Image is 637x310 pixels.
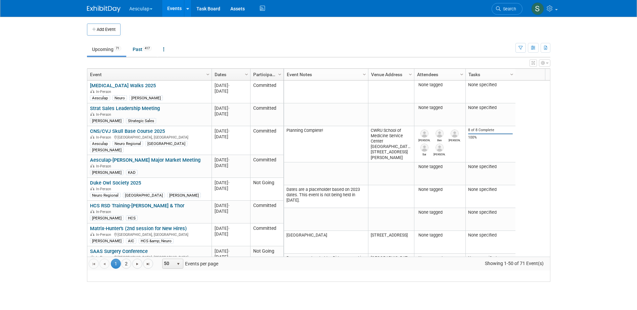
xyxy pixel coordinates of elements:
[87,43,126,56] a: Upcoming71
[417,232,463,238] div: None tagged
[167,193,201,198] div: [PERSON_NAME]
[112,95,127,101] div: Neuro
[90,128,165,134] a: CNS/CVJ Skull Base Course 2025
[215,254,247,260] div: [DATE]
[204,69,212,79] a: Column Settings
[114,46,121,51] span: 71
[145,141,187,146] div: [GEOGRAPHIC_DATA]
[90,83,156,89] a: [MEDICAL_DATA] Walks 2025
[531,2,544,15] img: Sara Hurson
[284,231,368,254] td: [GEOGRAPHIC_DATA]
[90,105,160,111] a: Strat Sales Leadership Meeting
[408,72,413,77] span: Column Settings
[434,138,445,142] div: Ben Hall
[250,223,283,246] td: Committed
[215,88,247,94] div: [DATE]
[228,128,230,134] span: -
[417,187,463,192] div: None tagged
[90,134,209,140] div: [GEOGRAPHIC_DATA], [GEOGRAPHIC_DATA]
[417,82,463,88] div: None tagged
[90,193,121,198] div: Neuro Regional
[176,261,181,267] span: select
[215,248,247,254] div: [DATE]
[215,105,247,111] div: [DATE]
[250,201,283,223] td: Committed
[126,215,138,221] div: HCS
[96,210,113,214] span: In-Person
[90,147,124,153] div: [PERSON_NAME]
[368,126,414,162] td: CWRU School of Medicine Service Center [GEOGRAPHIC_DATA][STREET_ADDRESS][PERSON_NAME]
[163,259,174,268] span: 50
[468,187,513,192] div: None specified
[418,152,430,156] div: Sai Ivaturi
[215,225,247,231] div: [DATE]
[449,138,460,142] div: Trevor Smith
[112,141,143,146] div: Neuro Regional
[417,255,463,261] div: None tagged
[215,186,247,191] div: [DATE]
[90,248,148,254] a: SAAS Surgery Conference
[96,112,113,117] span: In-Person
[90,203,184,209] a: HCS RSD Training-[PERSON_NAME] & Thor
[126,118,156,123] div: Strategic Sales
[111,259,121,269] span: 1
[436,144,444,152] img: Kevin McEligot
[228,83,230,88] span: -
[153,259,225,269] span: Events per page
[250,81,283,103] td: Committed
[284,185,368,208] td: Dates are a placeholder based on 2023 dates. This event is not being held in [DATE].
[90,141,110,146] div: Aesculap
[420,130,428,138] img: Matthew Schmittel
[468,135,513,140] div: 100%
[90,112,94,116] img: In-Person Event
[215,208,247,214] div: [DATE]
[87,6,121,12] img: ExhibitDay
[250,178,283,201] td: Not Going
[243,69,250,79] a: Column Settings
[418,138,430,142] div: Matthew Schmittel
[90,232,94,236] img: In-Person Event
[126,238,136,244] div: AIC
[501,6,516,11] span: Search
[417,210,463,215] div: None tagged
[468,210,513,215] div: None specified
[468,255,513,261] div: None specified
[284,126,368,162] td: Planning Complete!
[508,69,515,79] a: Column Settings
[276,69,283,79] a: Column Settings
[215,163,247,168] div: [DATE]
[96,255,113,260] span: In-Person
[362,72,367,77] span: Column Settings
[90,135,94,139] img: In-Person Event
[143,259,153,269] a: Go to the last page
[215,128,247,134] div: [DATE]
[250,103,283,126] td: Committed
[468,69,511,80] a: Tasks
[102,261,107,267] span: Go to the previous page
[468,82,513,88] div: None specified
[468,105,513,110] div: None specified
[417,105,463,110] div: None tagged
[121,259,131,269] a: 2
[361,69,368,79] a: Column Settings
[215,231,247,237] div: [DATE]
[90,95,110,101] div: Aesculap
[371,69,410,80] a: Venue Address
[90,255,94,259] img: In-Person Event
[129,95,163,101] div: [PERSON_NAME]
[434,152,445,156] div: Kevin McEligot
[284,254,368,276] td: Dates are a placeholder. Did not attend in [DATE].
[96,135,113,140] span: In-Person
[90,187,94,190] img: In-Person Event
[468,164,513,169] div: None specified
[228,249,230,254] span: -
[492,3,522,15] a: Search
[436,130,444,138] img: Ben Hall
[90,225,187,231] a: Matrix-Hunter's (2nd session for New Hires)
[215,157,247,163] div: [DATE]
[287,69,364,80] a: Event Notes
[90,254,209,260] div: [GEOGRAPHIC_DATA], [GEOGRAPHIC_DATA]
[132,259,142,269] a: Go to the next page
[90,231,209,237] div: [GEOGRAPHIC_DATA], [GEOGRAPHIC_DATA]
[458,69,465,79] a: Column Settings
